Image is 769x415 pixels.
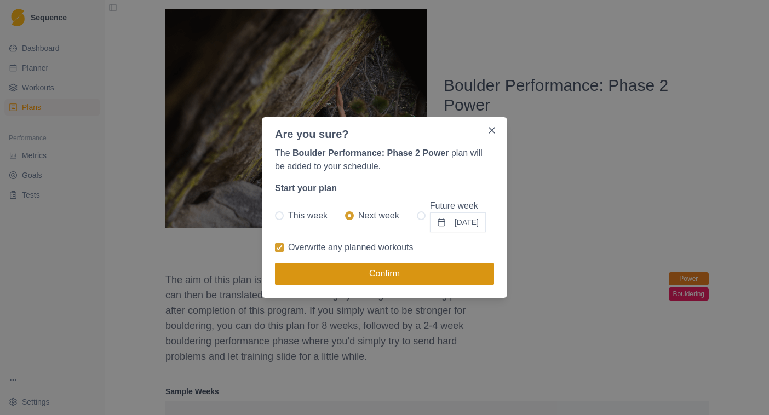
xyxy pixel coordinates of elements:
[430,212,486,232] button: Future week
[483,122,501,139] button: Close
[288,241,414,254] span: Overwrite any planned workouts
[430,199,486,212] p: Future week
[288,209,328,222] span: This week
[275,263,494,285] button: Confirm
[292,148,449,158] p: Boulder Performance: Phase 2 Power
[275,182,494,195] p: Start your plan
[262,117,507,142] header: Are you sure?
[358,209,399,222] span: Next week
[262,142,507,298] div: The plan will be added to your schedule.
